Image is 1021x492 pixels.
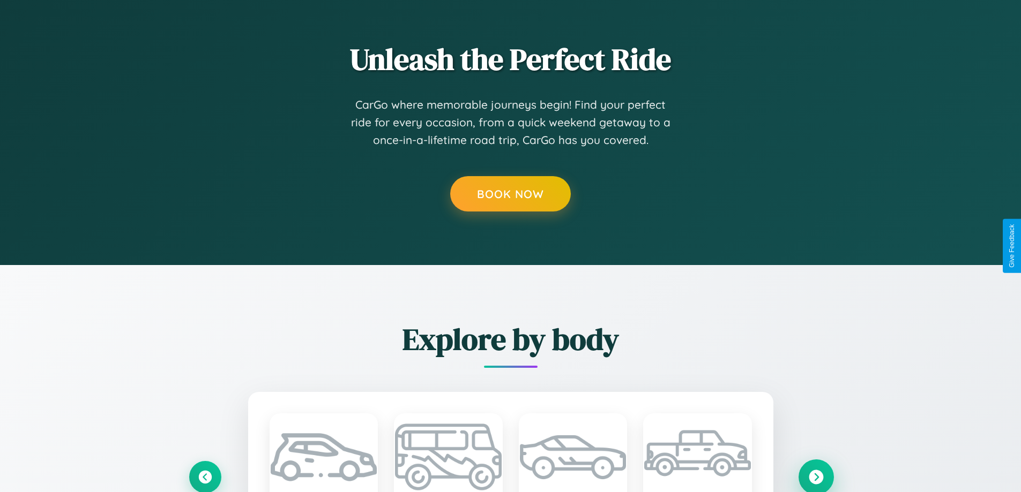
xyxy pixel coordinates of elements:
[450,176,571,211] button: Book Now
[1008,224,1016,268] div: Give Feedback
[350,96,672,149] p: CarGo where memorable journeys begin! Find your perfect ride for every occasion, from a quick wee...
[189,39,832,80] h2: Unleash the Perfect Ride
[189,319,832,360] h2: Explore by body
